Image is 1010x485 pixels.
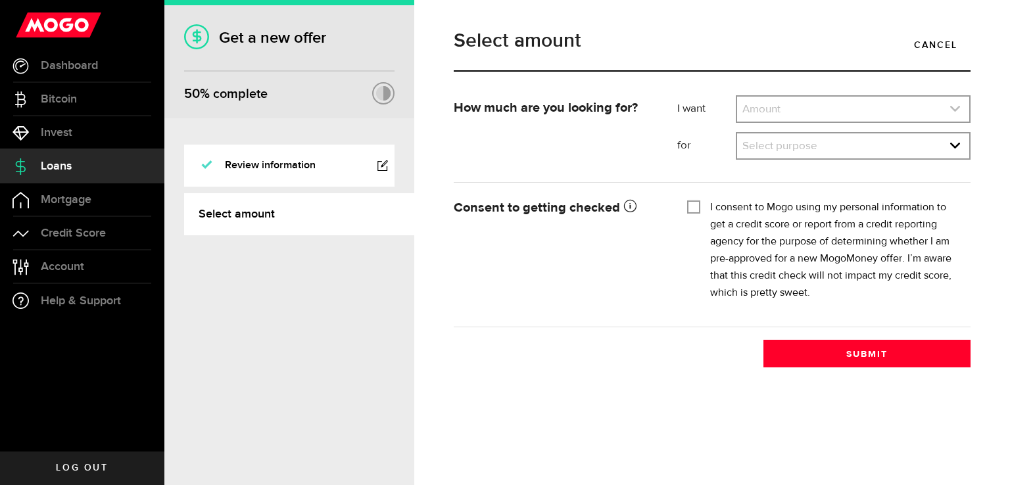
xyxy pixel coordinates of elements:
[184,86,200,102] span: 50
[184,193,414,235] a: Select amount
[737,97,969,122] a: expand select
[41,295,121,307] span: Help & Support
[11,5,50,45] button: Open LiveChat chat widget
[737,133,969,158] a: expand select
[454,31,971,51] h1: Select amount
[763,340,971,367] button: Submit
[677,138,736,154] label: for
[677,101,736,117] label: I want
[184,28,395,47] h1: Get a new offer
[454,201,637,214] strong: Consent to getting checked
[41,261,84,273] span: Account
[710,199,961,302] label: I consent to Mogo using my personal information to get a credit score or report from a credit rep...
[41,127,72,139] span: Invest
[41,60,98,72] span: Dashboard
[184,82,268,106] div: % complete
[41,194,91,206] span: Mortgage
[454,101,638,114] strong: How much are you looking for?
[41,160,72,172] span: Loans
[41,93,77,105] span: Bitcoin
[687,199,700,212] input: I consent to Mogo using my personal information to get a credit score or report from a credit rep...
[41,227,106,239] span: Credit Score
[901,31,971,58] a: Cancel
[56,463,108,473] span: Log out
[184,145,395,187] a: Review information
